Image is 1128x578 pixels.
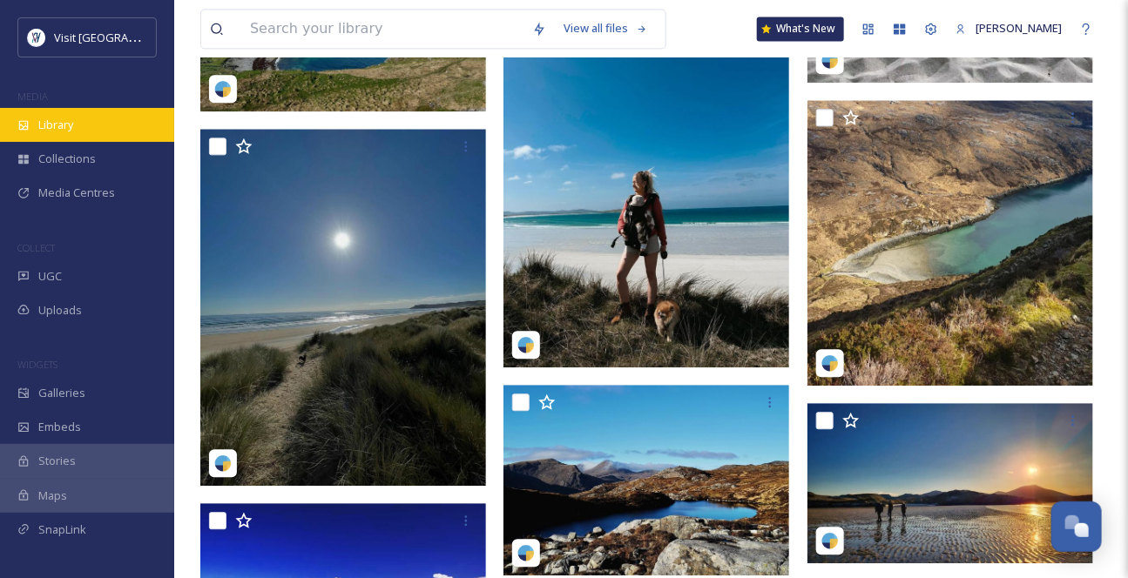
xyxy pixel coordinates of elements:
span: Embeds [38,419,81,435]
button: Open Chat [1051,501,1102,552]
img: snapsea-logo.png [517,544,535,561]
span: UGC [38,268,62,285]
a: View all files [555,11,657,45]
span: WIDGETS [17,358,57,371]
span: SnapLink [38,521,86,538]
img: snapsea-logo.png [214,454,232,472]
img: Untitled%20design%20%2897%29.png [28,29,45,46]
span: Visit [GEOGRAPHIC_DATA] [54,29,189,45]
input: Search your library [241,10,523,48]
span: Maps [38,487,67,504]
span: Galleries [38,385,85,401]
span: Library [38,117,73,133]
span: MEDIA [17,90,48,103]
img: snapsea-logo.png [517,336,535,353]
span: Media Centres [38,185,115,201]
a: What's New [757,17,844,41]
span: [PERSON_NAME] [976,20,1062,36]
img: 9bkylesharris-17959877141871335.jpeg [807,100,1093,386]
img: snapsea-logo.png [821,354,839,372]
img: snapsea-logo.png [821,51,839,69]
img: snapsea-logo.png [214,80,232,97]
img: westernisleswideskies-17926534406803239.jpg [807,403,1093,564]
img: hollyinthehebrides-3347886.jpg [200,129,486,486]
span: Uploads [38,302,82,319]
span: COLLECT [17,241,55,254]
span: Stories [38,453,76,469]
img: the.wee.scottish.explorers-17875798416337928.jpeg [503,10,789,367]
img: snapsea-logo.png [821,532,839,549]
a: [PERSON_NAME] [947,11,1071,45]
span: Collections [38,151,96,167]
img: rutha.hamilton-17883574365007559.jpg [503,385,789,575]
